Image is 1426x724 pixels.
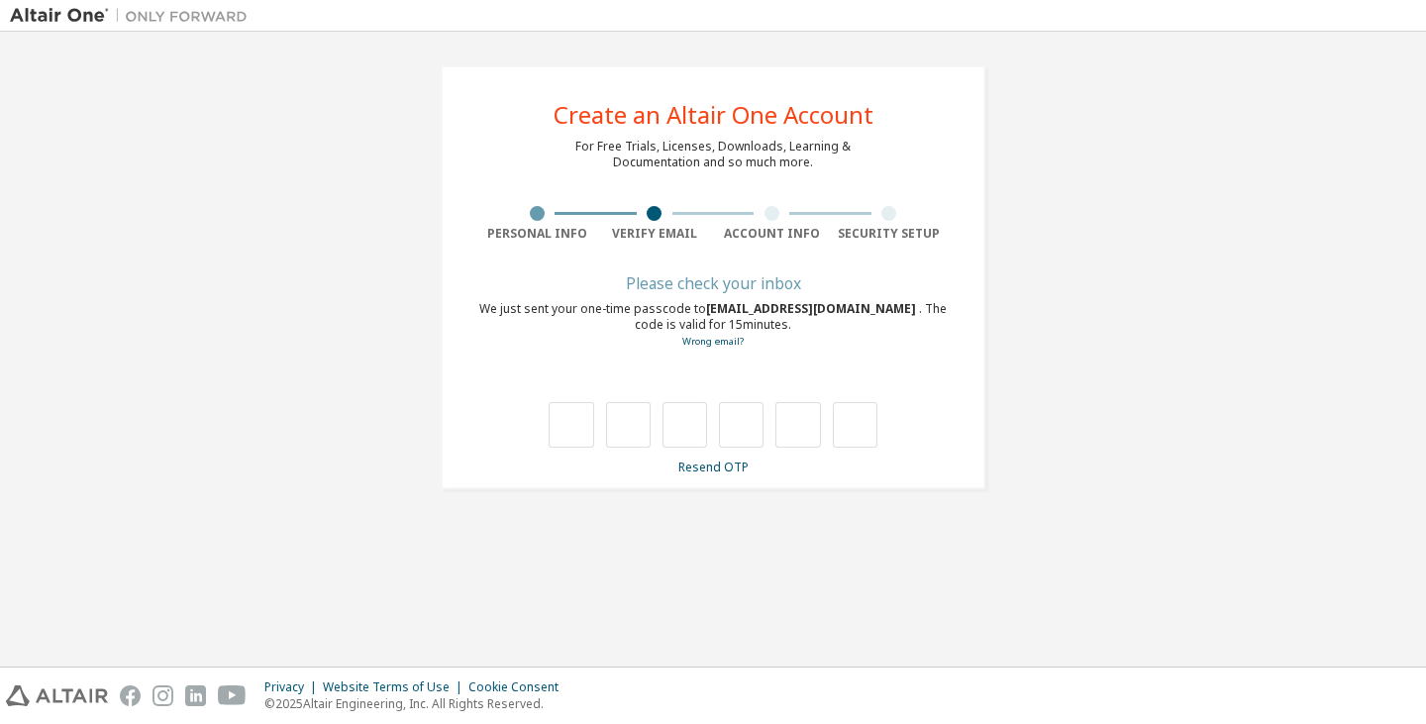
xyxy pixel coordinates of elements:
[153,685,173,706] img: instagram.svg
[120,685,141,706] img: facebook.svg
[6,685,108,706] img: altair_logo.svg
[185,685,206,706] img: linkedin.svg
[682,335,744,348] a: Go back to the registration form
[218,685,247,706] img: youtube.svg
[10,6,257,26] img: Altair One
[468,679,570,695] div: Cookie Consent
[264,679,323,695] div: Privacy
[575,139,851,170] div: For Free Trials, Licenses, Downloads, Learning & Documentation and so much more.
[596,226,714,242] div: Verify Email
[478,277,948,289] div: Please check your inbox
[478,301,948,350] div: We just sent your one-time passcode to . The code is valid for 15 minutes.
[706,300,919,317] span: [EMAIL_ADDRESS][DOMAIN_NAME]
[264,695,570,712] p: © 2025 Altair Engineering, Inc. All Rights Reserved.
[323,679,468,695] div: Website Terms of Use
[554,103,873,127] div: Create an Altair One Account
[678,459,749,475] a: Resend OTP
[713,226,831,242] div: Account Info
[478,226,596,242] div: Personal Info
[831,226,949,242] div: Security Setup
